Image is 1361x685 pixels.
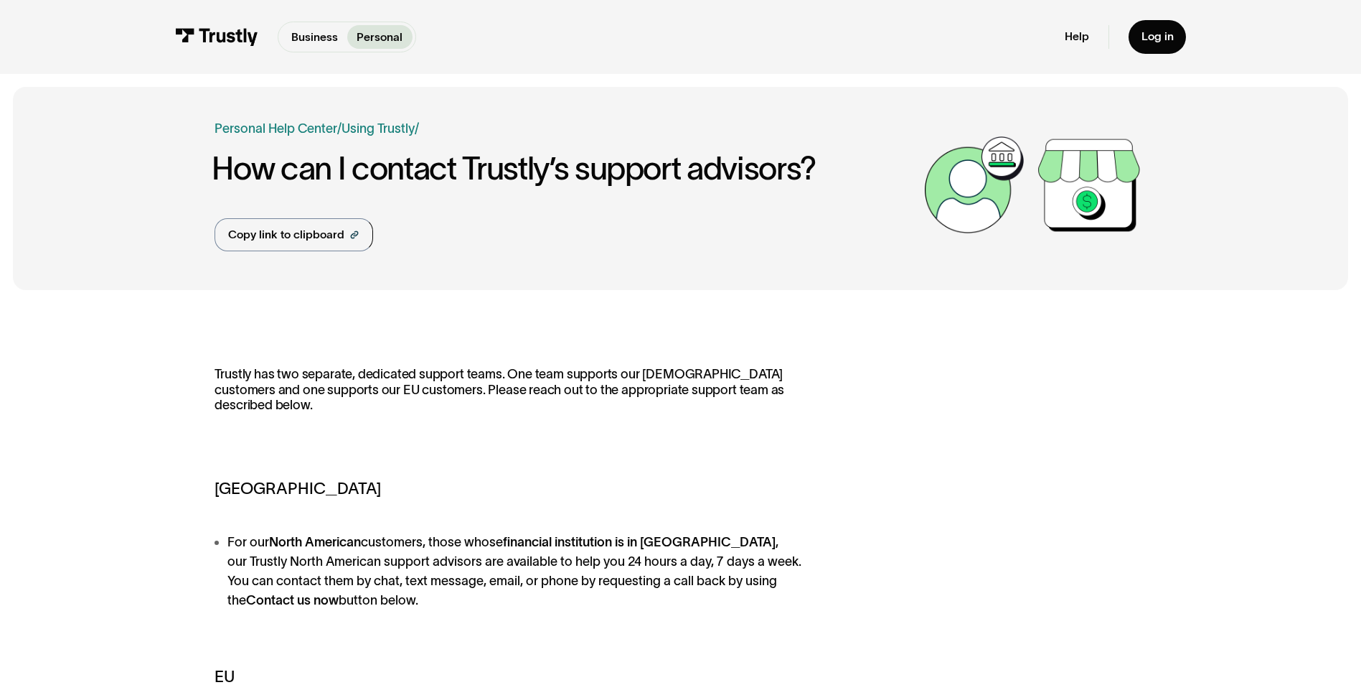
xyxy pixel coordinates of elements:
a: Personal [347,25,413,48]
a: Help [1065,29,1089,44]
strong: Contact us now [246,593,339,607]
p: Business [291,29,338,46]
strong: North American [269,535,361,549]
a: Personal Help Center [215,119,337,139]
li: For our customers, those whose , our Trustly North American support advisors are available to hel... [215,533,814,610]
div: / [415,119,419,139]
p: Personal [357,29,402,46]
a: Business [281,25,347,48]
div: Copy link to clipboard [228,226,344,243]
a: Copy link to clipboard [215,218,372,251]
strong: financial institution is in [GEOGRAPHIC_DATA] [503,535,776,549]
h5: [GEOGRAPHIC_DATA] [215,477,814,501]
img: Trustly Logo [175,28,258,46]
aside: Language selected: English (United States) [14,661,86,680]
ul: Language list [29,661,86,680]
div: / [337,119,342,139]
a: Log in [1129,20,1187,54]
div: Log in [1141,29,1174,44]
p: Trustly has two separate, dedicated support teams. One team supports our [DEMOGRAPHIC_DATA] custo... [215,367,814,429]
a: Using Trustly [342,121,415,136]
h1: How can I contact Trustly’s support advisors? [212,151,916,186]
